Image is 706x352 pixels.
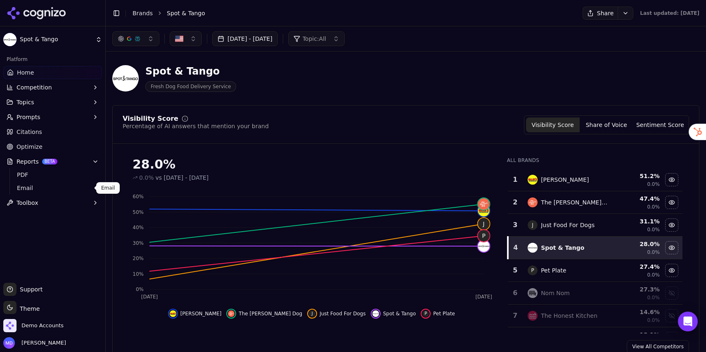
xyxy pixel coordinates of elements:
div: Visibility Score [123,115,178,122]
tspan: 20% [133,256,144,261]
span: BETA [42,159,57,164]
span: Spot & Tango [167,9,205,17]
span: Support [17,285,43,293]
img: Demo Accounts [3,319,17,332]
div: 28.0 % [615,240,660,248]
p: Email [101,185,115,191]
span: Optimize [17,143,43,151]
button: Hide spot & tango data [665,241,678,254]
div: Platform [3,53,102,66]
tr: 7the honest kitchenThe Honest Kitchen14.6%0.0%Show the honest kitchen data [508,305,682,327]
button: Hide ollie data [665,173,678,186]
span: 0.0% [139,174,154,182]
span: Competition [17,83,52,92]
button: Show freshpet data [665,332,678,345]
div: Percentage of AI answers that mention your brand [123,122,269,130]
tr: 13.1%Show freshpet data [508,327,682,350]
a: Brands [133,10,153,16]
div: 47.4 % [615,195,660,203]
span: 0.0% [647,249,660,256]
div: The Honest Kitchen [541,312,597,320]
button: Show nom nom data [665,286,678,300]
span: Prompts [17,113,40,121]
button: Sentiment Score [633,117,687,132]
tspan: 0% [136,286,144,292]
tspan: 40% [133,225,144,230]
span: 0.0% [647,317,660,324]
tr: 5PPet Plate27.4%0.0%Hide pet plate data [508,259,682,282]
span: Reports [17,157,39,166]
button: Hide pet plate data [421,309,455,319]
div: 7 [511,311,519,321]
img: ollie [478,205,490,216]
span: Spot & Tango [20,36,92,43]
span: J [478,218,490,230]
button: Competition [3,81,102,94]
span: [PERSON_NAME] [180,310,222,317]
div: 31.1 % [615,217,660,225]
span: Topics [17,98,34,106]
button: Hide spot & tango data [371,309,416,319]
div: Last updated: [DATE] [640,10,699,16]
span: Citations [17,128,42,136]
img: spot & tango [478,240,490,252]
span: Just Food For Dogs [320,310,366,317]
span: Toolbox [17,199,38,207]
span: vs [DATE] - [DATE] [156,174,209,182]
img: the honest kitchen [528,311,538,321]
span: 0.0% [647,226,660,233]
div: 4 [512,243,519,253]
span: J [309,310,315,317]
div: 27.4 % [615,263,660,271]
tspan: 50% [133,209,144,215]
button: Hide the farmer's dog data [665,196,678,209]
div: The [PERSON_NAME] Dog [541,198,608,207]
button: Hide pet plate data [665,264,678,277]
img: Spot & Tango [112,65,139,92]
tspan: [DATE] [475,294,492,300]
span: Demo Accounts [21,322,64,329]
button: Hide the farmer's dog data [226,309,302,319]
button: Hide ollie data [168,309,222,319]
div: 6 [511,288,519,298]
div: Open Intercom Messenger [678,312,698,331]
tr: 1ollie[PERSON_NAME]51.2%0.0%Hide ollie data [508,169,682,191]
button: ReportsBETA [3,155,102,168]
span: Email [17,184,89,192]
div: 5 [511,265,519,275]
button: Hide just food for dogs data [307,309,366,319]
img: ollie [170,310,176,317]
span: J [528,220,538,230]
div: 13.1 % [615,331,660,339]
button: Show the honest kitchen data [665,309,678,322]
span: 0.0% [647,181,660,188]
tr: 6nom nomNom Nom27.3%0.0%Show nom nom data [508,282,682,305]
span: P [478,230,490,242]
a: Optimize [3,140,102,153]
img: the farmer's dog [478,198,490,210]
span: PDF [17,171,89,179]
button: Open organization switcher [3,319,64,332]
a: PDF [14,169,92,181]
button: Topics [3,96,102,109]
tr: 3JJust Food For Dogs31.1%0.0%Hide just food for dogs data [508,214,682,237]
span: Pet Plate [433,310,455,317]
a: Home [3,66,102,79]
img: United States [175,35,183,43]
button: Open user button [3,337,66,349]
a: Citations [3,125,102,138]
button: Share of Voice [580,117,633,132]
tr: 2the farmer's dogThe [PERSON_NAME] Dog47.4%0.0%Hide the farmer's dog data [508,191,682,214]
span: Topic: All [303,35,326,43]
div: Just Food For Dogs [541,221,595,229]
div: Nom Nom [541,289,570,297]
img: spot & tango [528,243,538,253]
img: Melissa Dowd [3,337,15,349]
span: 0.0% [647,204,660,210]
div: 14.6 % [615,308,660,316]
span: Spot & Tango [383,310,416,317]
span: Home [17,68,34,77]
div: 27.3 % [615,285,660,293]
tspan: [DATE] [141,294,158,300]
button: [DATE] - [DATE] [212,31,278,46]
